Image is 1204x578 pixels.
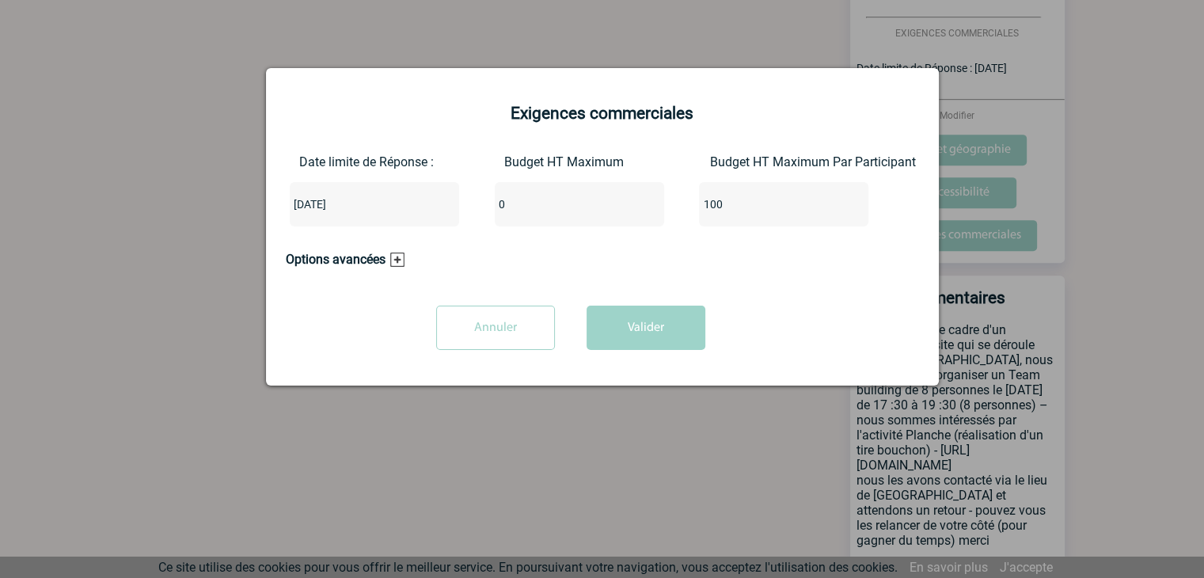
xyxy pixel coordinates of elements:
input: Annuler [436,306,555,350]
label: Budget HT Maximum [504,154,541,169]
button: Valider [587,306,705,350]
h3: Options avancées [286,252,404,267]
h2: Exigences commerciales [286,104,919,123]
label: Budget HT Maximum Par Participant [709,154,750,169]
label: Date limite de Réponse : [299,154,336,169]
